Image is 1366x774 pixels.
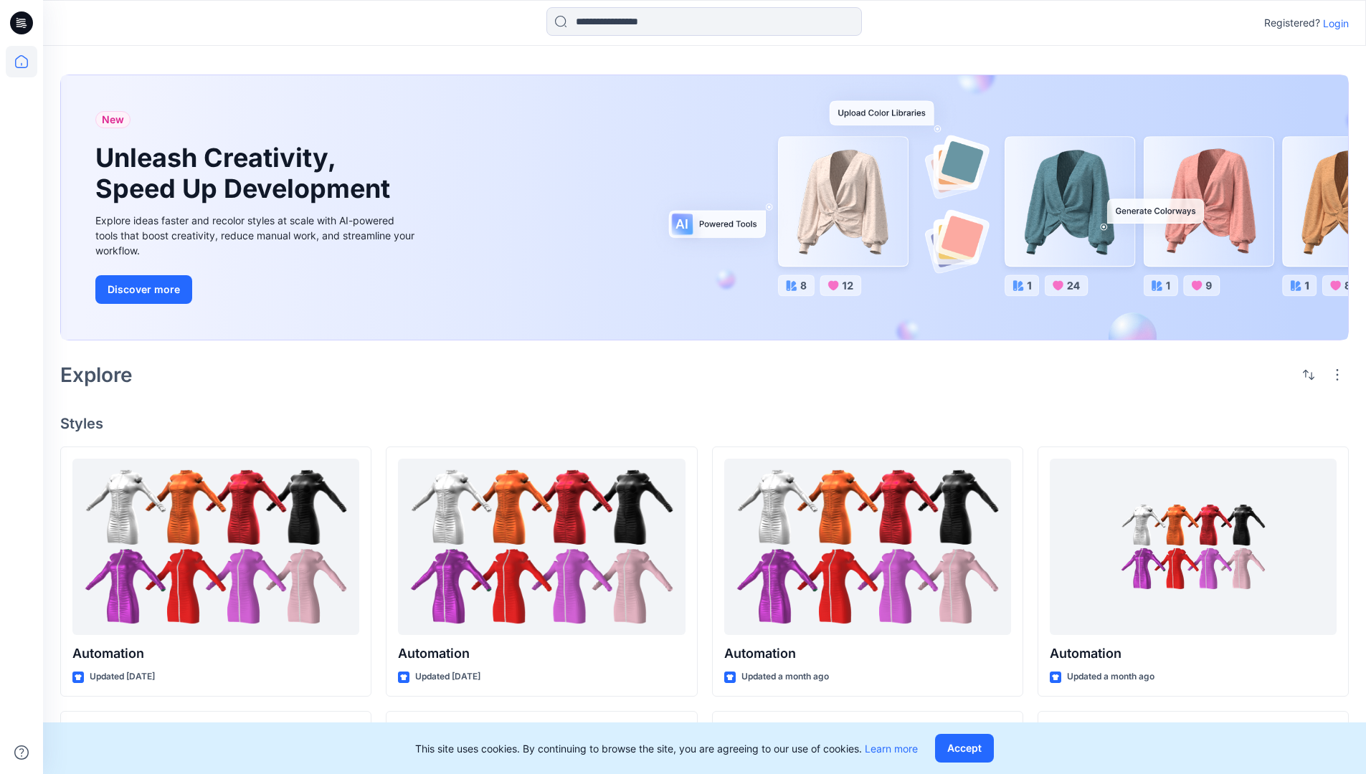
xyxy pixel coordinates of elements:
p: Registered? [1264,14,1320,32]
a: Automation [72,459,359,636]
h1: Unleash Creativity, Speed Up Development [95,143,397,204]
p: Automation [1050,644,1337,664]
a: Automation [1050,459,1337,636]
div: Explore ideas faster and recolor styles at scale with AI-powered tools that boost creativity, red... [95,213,418,258]
button: Discover more [95,275,192,304]
p: Automation [72,644,359,664]
p: Updated a month ago [1067,669,1154,684]
p: Updated a month ago [741,669,829,684]
p: This site uses cookies. By continuing to browse the site, you are agreeing to our use of cookies. [415,741,918,756]
p: Automation [398,644,685,664]
h4: Styles [60,415,1349,432]
a: Automation [724,459,1011,636]
button: Accept [935,734,994,763]
a: Automation [398,459,685,636]
p: Updated [DATE] [415,669,480,684]
a: Discover more [95,275,418,304]
p: Updated [DATE] [90,669,155,684]
h2: Explore [60,363,133,386]
p: Login [1323,16,1349,31]
span: New [102,111,124,128]
a: Learn more [865,742,918,755]
p: Automation [724,644,1011,664]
